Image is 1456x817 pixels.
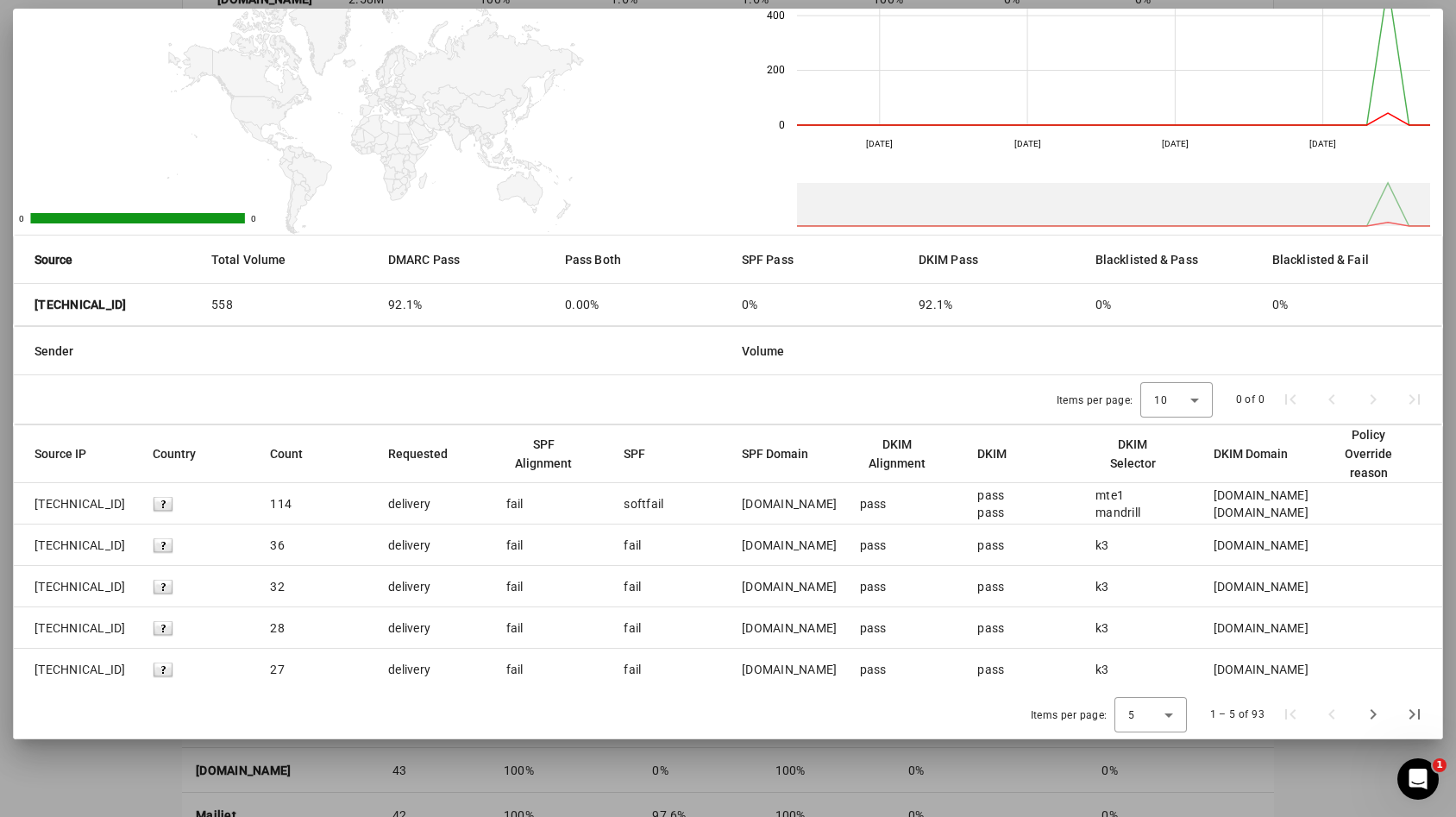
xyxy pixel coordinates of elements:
div: SPF Domain [742,444,824,463]
div: Items per page: [1031,707,1108,724]
text: 400 [767,9,785,22]
div: SPF [624,444,661,463]
div: mandrill [1095,504,1140,521]
div: mte1 [1095,487,1140,504]
mat-cell: 27 [256,649,374,690]
span: 1 [1433,758,1447,772]
text: 0 [19,214,24,223]
mat-cell: fail [493,607,611,649]
mat-header-cell: Blacklisted & Pass [1082,236,1258,284]
div: Country [153,444,211,463]
mat-header-cell: SPF Pass [728,236,905,284]
mat-cell: pass [846,525,964,566]
div: fail [624,661,641,678]
div: pass [977,537,1004,554]
mat-cell: pass [846,483,964,525]
div: [DOMAIN_NAME] [1214,661,1309,678]
div: [DOMAIN_NAME] [1214,578,1309,595]
mat-header-cell: DKIM Pass [905,236,1082,284]
div: softfail [624,495,663,512]
img: blank.gif [153,576,173,597]
span: [TECHNICAL_ID] [35,495,126,512]
mat-cell: 92.1% [905,284,1082,325]
mat-header-cell: Total Volume [198,236,374,284]
div: [DOMAIN_NAME] [1214,537,1309,554]
div: SPF Alignment [506,435,597,473]
span: [TECHNICAL_ID] [35,661,126,678]
strong: [TECHNICAL_ID] [35,296,127,313]
img: blank.gif [153,659,173,680]
div: [DOMAIN_NAME] [1214,619,1309,637]
span: 5 [1128,709,1135,721]
div: fail [624,537,641,554]
div: SPF [624,444,645,463]
div: DKIM Alignment [860,435,951,473]
mat-cell: 558 [198,284,374,325]
div: 1 – 5 of 93 [1210,706,1265,723]
text: 200 [767,64,785,76]
div: fail [624,619,641,637]
div: DKIM Alignment [860,435,935,473]
div: DKIM Domain [1214,444,1288,463]
span: [TECHNICAL_ID] [35,537,126,554]
mat-cell: 0% [1082,284,1258,325]
div: pass [977,487,1004,504]
div: DKIM [977,444,1022,463]
div: Count [270,444,318,463]
text: 0 [779,119,785,131]
text: [DATE] [866,139,893,148]
div: [DOMAIN_NAME] [742,537,837,554]
text: [DATE] [1014,139,1041,148]
span: [TECHNICAL_ID] [35,619,126,637]
mat-cell: pass [846,649,964,690]
div: Count [270,444,303,463]
mat-cell: 0% [728,284,905,325]
div: DKIM Domain [1214,444,1303,463]
mat-cell: 0.00% [551,284,728,325]
mat-cell: pass [846,607,964,649]
div: fail [624,578,641,595]
div: [DOMAIN_NAME] [742,495,837,512]
text: [DATE] [1309,139,1336,148]
strong: Source [35,250,73,269]
div: Requested [388,444,448,463]
button: Next page [1352,694,1394,735]
mat-cell: fail [493,483,611,525]
text: 0 [251,214,256,223]
iframe: Intercom live chat [1397,758,1439,800]
div: Country [153,444,196,463]
div: DKIM Selector [1095,435,1170,473]
text: [DATE] [1162,139,1189,148]
span: 10 [1154,394,1167,406]
mat-cell: pass [846,566,964,607]
img: blank.gif [153,535,173,556]
div: k3 [1095,661,1109,678]
mat-header-cell: Sender [14,327,728,375]
div: Policy Override reason [1331,425,1421,482]
mat-header-cell: Pass Both [551,236,728,284]
div: DKIM [977,444,1007,463]
mat-header-cell: DMARC Pass [374,236,551,284]
mat-cell: fail [493,649,611,690]
div: k3 [1095,578,1109,595]
mat-cell: 28 [256,607,374,649]
mat-cell: 32 [256,566,374,607]
div: k3 [1095,619,1109,637]
mat-cell: 36 [256,525,374,566]
mat-cell: delivery [374,649,493,690]
mat-cell: 114 [256,483,374,525]
mat-cell: delivery [374,607,493,649]
div: pass [977,619,1004,637]
mat-cell: delivery [374,525,493,566]
button: Last page [1394,694,1435,735]
div: pass [977,661,1004,678]
mat-header-cell: Blacklisted & Fail [1258,236,1442,284]
div: [DOMAIN_NAME] [1214,487,1309,504]
div: k3 [1095,537,1109,554]
div: SPF Alignment [506,435,581,473]
div: Policy Override reason [1331,425,1406,482]
mat-header-cell: Volume [728,327,1442,375]
span: [TECHNICAL_ID] [35,578,126,595]
mat-cell: delivery [374,566,493,607]
div: pass [977,578,1004,595]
